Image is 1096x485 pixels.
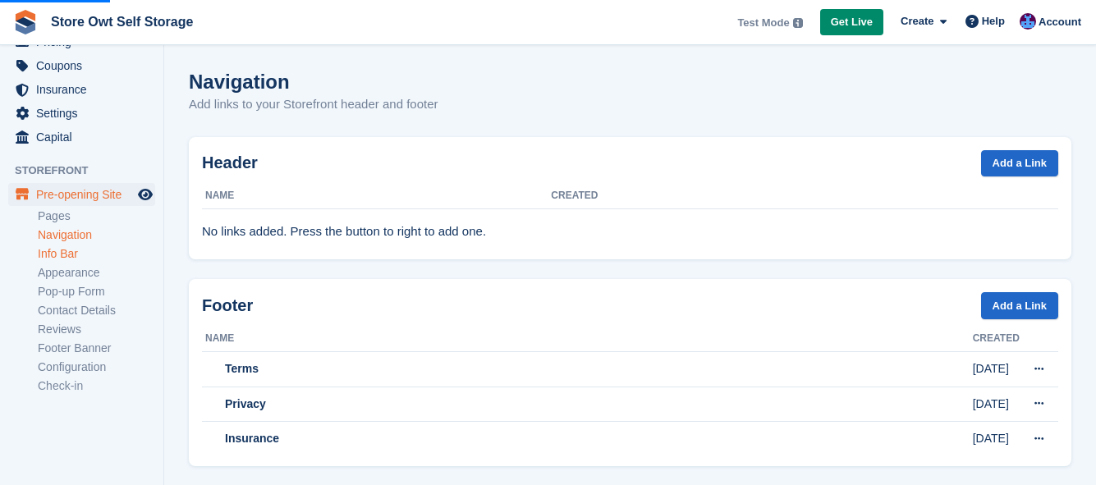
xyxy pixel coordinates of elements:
div: Terms [205,360,973,377]
a: Contact Details [38,303,155,318]
a: Add a Link [981,150,1058,177]
a: Appearance [38,265,155,281]
strong: Header [202,153,258,172]
div: Privacy [205,396,973,413]
span: Capital [36,126,135,149]
a: Get Live [820,9,883,36]
img: stora-icon-8386f47178a22dfd0bd8f6a31ec36ba5ce8667c1dd55bd0f319d3a0aa187defe.svg [13,10,38,34]
td: No links added. Press the button to right to add one. [202,209,1058,250]
a: menu [8,183,155,206]
th: Name [202,326,973,352]
span: Account [1039,14,1081,30]
span: Coupons [36,54,135,77]
span: Storefront [15,162,163,179]
a: Reviews [38,322,155,337]
span: Insurance [36,78,135,101]
strong: Footer [202,296,253,314]
img: icon-info-grey-7440780725fd019a000dd9b08b2336e03edf1995a4989e88bcd33f0948082b44.svg [793,18,803,28]
td: [DATE] [973,352,1022,387]
span: Pre-opening Site [36,183,135,206]
a: Info Bar [38,246,155,262]
a: Store Owt Self Storage [44,8,199,35]
a: Add a Link [981,292,1058,319]
th: Created [551,183,1058,209]
td: [DATE] [973,422,1022,456]
td: [DATE] [973,387,1022,422]
p: Add links to your Storefront header and footer [189,95,438,114]
span: Help [982,13,1005,30]
a: Check-in [38,378,155,394]
a: Pages [38,208,155,224]
a: Navigation [38,227,155,243]
th: Created [973,326,1022,352]
img: Andrew Omeltschenko [1020,13,1036,30]
a: Pop-up Form [38,284,155,300]
a: Preview store [135,185,155,204]
span: Settings [36,102,135,125]
h1: Navigation [189,71,290,93]
div: Insurance [205,430,973,447]
a: menu [8,54,155,77]
a: Configuration [38,359,155,375]
span: Create [901,13,933,30]
a: menu [8,102,155,125]
span: Get Live [831,14,873,30]
a: menu [8,126,155,149]
th: Name [202,183,551,209]
a: Footer Banner [38,341,155,356]
a: menu [8,78,155,101]
span: Test Mode [737,15,789,31]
